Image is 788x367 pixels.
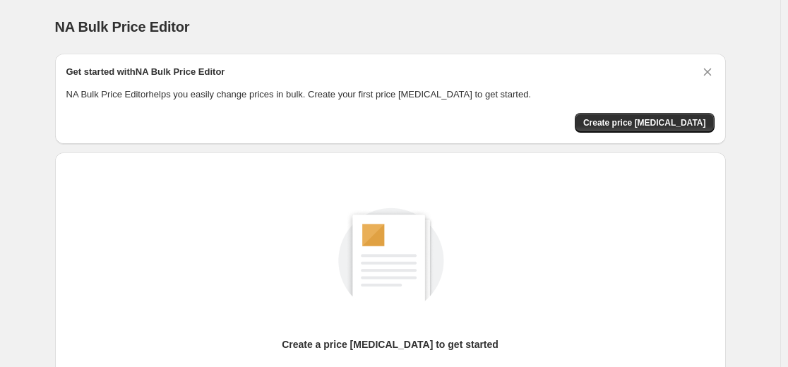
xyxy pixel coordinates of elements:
[55,19,190,35] span: NA Bulk Price Editor
[575,113,715,133] button: Create price change job
[282,337,499,351] p: Create a price [MEDICAL_DATA] to get started
[66,65,225,79] h2: Get started with NA Bulk Price Editor
[66,88,715,102] p: NA Bulk Price Editor helps you easily change prices in bulk. Create your first price [MEDICAL_DAT...
[583,117,706,128] span: Create price [MEDICAL_DATA]
[700,65,715,79] button: Dismiss card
